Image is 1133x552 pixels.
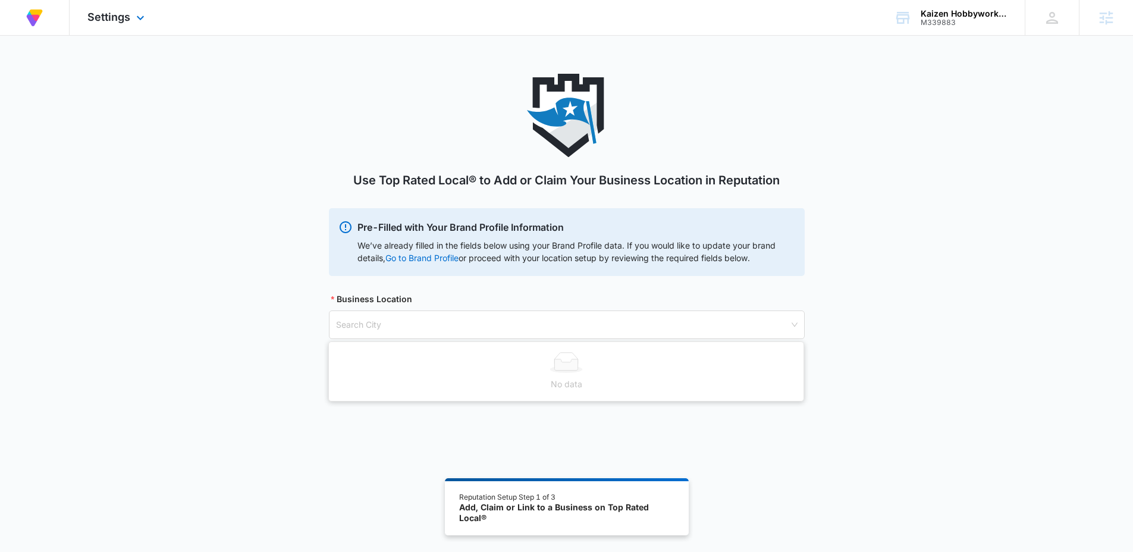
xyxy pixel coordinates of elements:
[921,9,1008,18] div: account name
[525,74,608,157] img: Top Rated Local®
[87,11,130,23] span: Settings
[357,239,795,264] div: We’ve already filled in the fields below using your Brand Profile data. If you would like to upda...
[459,492,674,503] div: Reputation Setup Step 1 of 3
[353,171,780,189] h1: Use Top Rated Local® to Add or Claim Your Business Location in Reputation
[459,502,674,523] div: Add, Claim or Link to a Business on Top Rated Local®
[921,18,1008,27] div: account id
[24,7,45,29] img: Volusion
[357,220,795,234] p: Pre-Filled with Your Brand Profile Information
[331,293,412,306] label: Business Location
